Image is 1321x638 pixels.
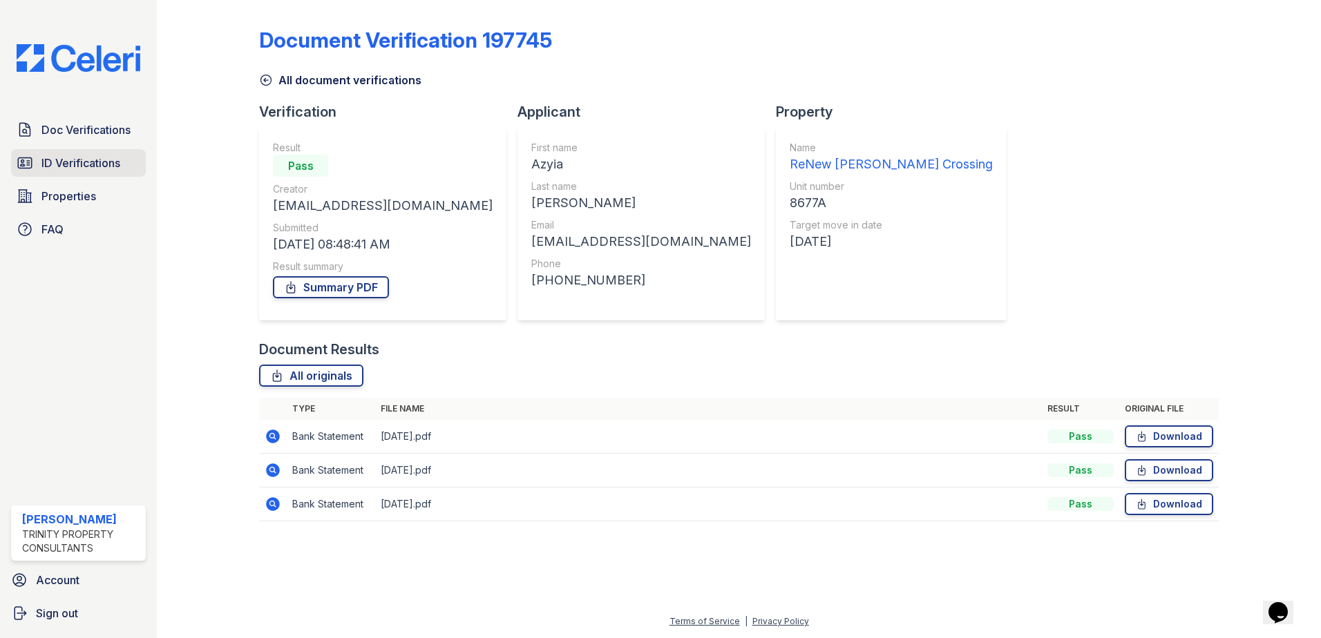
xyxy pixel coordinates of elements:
div: [DATE] [790,232,993,251]
div: [PERSON_NAME] [531,193,751,213]
div: [EMAIL_ADDRESS][DOMAIN_NAME] [531,232,751,251]
div: Result summary [273,260,493,273]
div: Verification [259,102,517,122]
a: Name ReNew [PERSON_NAME] Crossing [790,141,993,174]
div: Azyia [531,155,751,174]
div: Phone [531,257,751,271]
div: [EMAIL_ADDRESS][DOMAIN_NAME] [273,196,493,215]
a: Terms of Service [669,616,740,626]
a: ID Verifications [11,149,146,177]
div: Email [531,218,751,232]
a: All originals [259,365,363,387]
span: Account [36,572,79,588]
th: Original file [1119,398,1219,420]
div: Property [776,102,1018,122]
a: All document verifications [259,72,421,88]
div: | [745,616,748,626]
div: [PERSON_NAME] [22,511,140,528]
td: Bank Statement [287,487,375,521]
a: Doc Verifications [11,116,146,144]
div: ReNew [PERSON_NAME] Crossing [790,155,993,174]
span: Doc Verifications [41,122,131,138]
div: Unit number [790,180,993,193]
span: ID Verifications [41,155,120,171]
th: File name [375,398,1042,420]
td: [DATE].pdf [375,454,1042,487]
div: Document Verification 197745 [259,28,552,52]
td: Bank Statement [287,454,375,487]
div: 8677A [790,193,993,213]
div: Target move in date [790,218,993,232]
iframe: chat widget [1263,583,1307,624]
td: [DATE].pdf [375,487,1042,521]
a: Privacy Policy [752,616,809,626]
div: [DATE] 08:48:41 AM [273,235,493,254]
div: Pass [1047,497,1114,511]
div: Result [273,141,493,155]
div: Pass [1047,463,1114,477]
span: Sign out [36,605,78,621]
a: Account [6,566,151,594]
a: Sign out [6,599,151,627]
div: Applicant [517,102,776,122]
div: Pass [273,155,328,177]
span: FAQ [41,221,64,238]
a: Download [1125,459,1213,481]
div: Creator [273,182,493,196]
td: [DATE].pdf [375,420,1042,454]
div: Submitted [273,221,493,235]
div: Last name [531,180,751,193]
a: FAQ [11,215,146,243]
div: Trinity Property Consultants [22,528,140,555]
div: Pass [1047,429,1114,443]
div: Document Results [259,340,379,359]
span: Properties [41,188,96,204]
a: Summary PDF [273,276,389,298]
div: Name [790,141,993,155]
td: Bank Statement [287,420,375,454]
th: Result [1042,398,1119,420]
th: Type [287,398,375,420]
img: CE_Logo_Blue-a8612792a0a2168367f1c8372b55b34899dd931a85d93a1a3d3e32e68fde9ad4.png [6,44,151,72]
div: First name [531,141,751,155]
a: Download [1125,425,1213,447]
div: [PHONE_NUMBER] [531,271,751,290]
a: Properties [11,182,146,210]
a: Download [1125,493,1213,515]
